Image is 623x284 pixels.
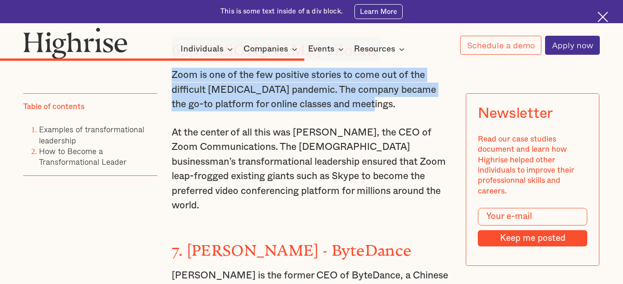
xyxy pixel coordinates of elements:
[39,124,144,146] a: Examples of transformational leadership
[308,44,334,55] div: Events
[354,44,407,55] div: Resources
[172,68,451,111] p: Zoom is one of the few positive stories to come out of the difficult [MEDICAL_DATA] pandemic. The...
[39,145,127,168] a: How to Become a Transformational Leader
[180,44,224,55] div: Individuals
[478,106,553,123] div: Newsletter
[354,44,395,55] div: Resources
[478,208,587,246] form: Modal Form
[478,134,587,196] div: Read our case studies document and learn how Highrise helped other individuals to improve their p...
[545,36,599,55] a: Apply now
[478,208,587,226] input: Your e-mail
[354,4,403,19] a: Learn More
[220,7,343,16] div: This is some text inside of a div block.
[244,44,288,55] div: Companies
[244,44,300,55] div: Companies
[23,102,84,112] div: Table of contents
[478,231,587,247] input: Keep me posted
[172,125,451,213] p: At the center of all this was [PERSON_NAME], the CEO of Zoom Communications. The [DEMOGRAPHIC_DAT...
[308,44,347,55] div: Events
[180,44,236,55] div: Individuals
[460,36,541,55] a: Schedule a demo
[23,27,128,59] img: Highrise logo
[597,12,608,22] img: Cross icon
[172,241,411,252] strong: 7. [PERSON_NAME] - ByteDance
